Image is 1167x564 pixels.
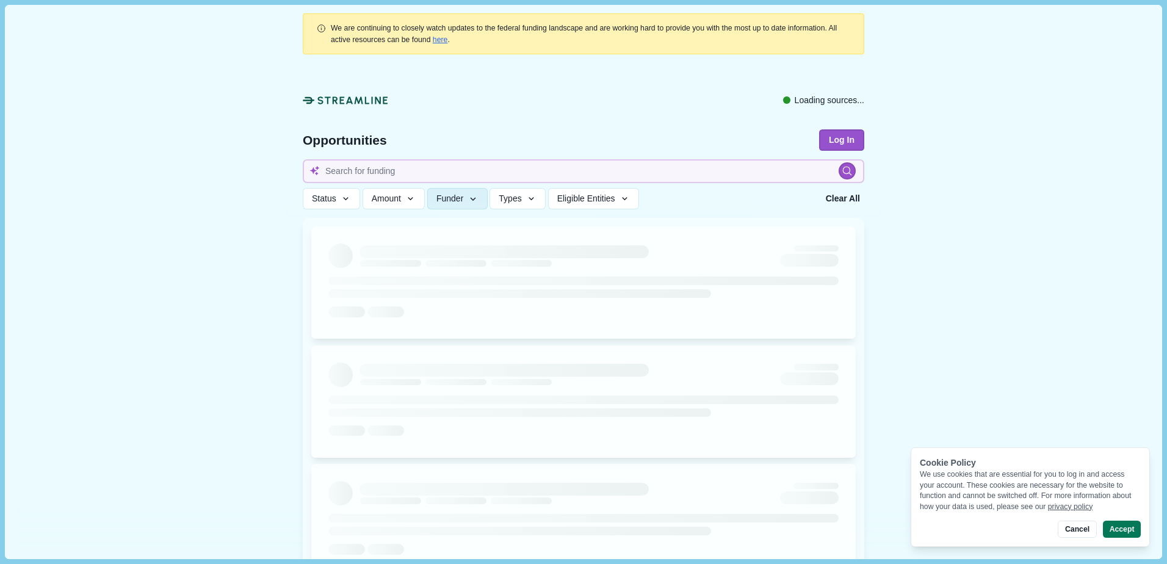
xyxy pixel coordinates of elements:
button: Amount [363,188,425,209]
span: Amount [372,193,401,204]
button: Types [490,188,546,209]
span: Eligible Entities [557,193,615,204]
span: Status [312,193,336,204]
button: Cancel [1058,521,1096,538]
button: Eligible Entities [548,188,639,209]
a: privacy policy [1048,502,1093,511]
span: Funder [436,193,463,204]
span: Opportunities [303,134,387,146]
span: Loading sources... [795,94,864,107]
div: . [331,23,851,45]
a: here [433,35,448,44]
span: Types [499,193,521,204]
div: We use cookies that are essential for you to log in and access your account. These cookies are ne... [920,469,1141,512]
button: Clear All [822,188,864,209]
button: Status [303,188,360,209]
span: Cookie Policy [920,458,976,468]
button: Funder [427,188,488,209]
button: Log In [819,129,864,151]
span: We are continuing to closely watch updates to the federal funding landscape and are working hard ... [331,24,837,43]
button: Accept [1103,521,1141,538]
input: Search for funding [303,159,864,183]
